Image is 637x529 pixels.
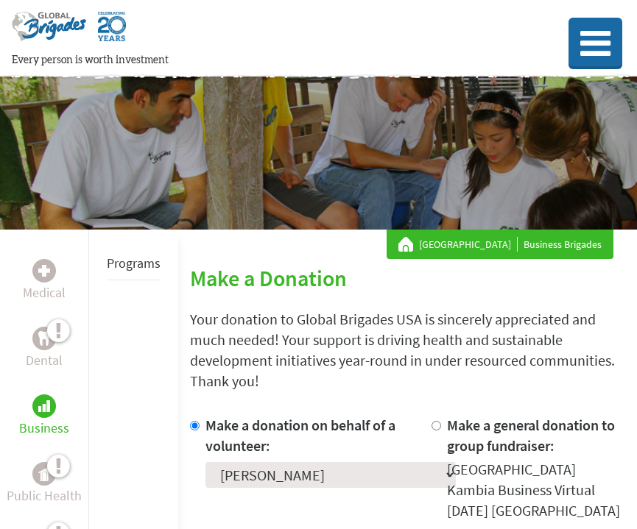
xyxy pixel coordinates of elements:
img: Dental [38,331,50,345]
label: Make a general donation to group fundraiser: [447,416,615,455]
img: Global Brigades Logo [12,12,86,53]
div: Business [32,394,56,418]
label: Make a donation on behalf of a volunteer: [205,416,395,455]
p: Business [19,418,69,439]
div: [GEOGRAPHIC_DATA] Kambia Business Virtual [DATE] [GEOGRAPHIC_DATA] [447,459,626,521]
h2: Make a Donation [190,265,625,291]
div: Public Health [32,462,56,486]
p: Your donation to Global Brigades USA is sincerely appreciated and much needed! Your support is dr... [190,309,625,391]
a: Programs [107,255,161,271]
a: DentalDental [26,327,63,371]
div: Medical [32,259,56,283]
a: Public HealthPublic Health [7,462,82,506]
li: Programs [107,247,161,280]
img: Public Health [38,466,50,481]
div: Business Brigades [398,237,602,252]
p: Dental [26,350,63,371]
a: BusinessBusiness [19,394,69,439]
p: Public Health [7,486,82,506]
img: Medical [38,265,50,277]
a: MedicalMedical [23,259,66,303]
p: Every person is worth investment [12,53,523,68]
div: Dental [32,327,56,350]
a: [GEOGRAPHIC_DATA] [419,237,518,252]
p: Medical [23,283,66,303]
img: Business [38,400,50,412]
img: Global Brigades Celebrating 20 Years [98,12,126,53]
